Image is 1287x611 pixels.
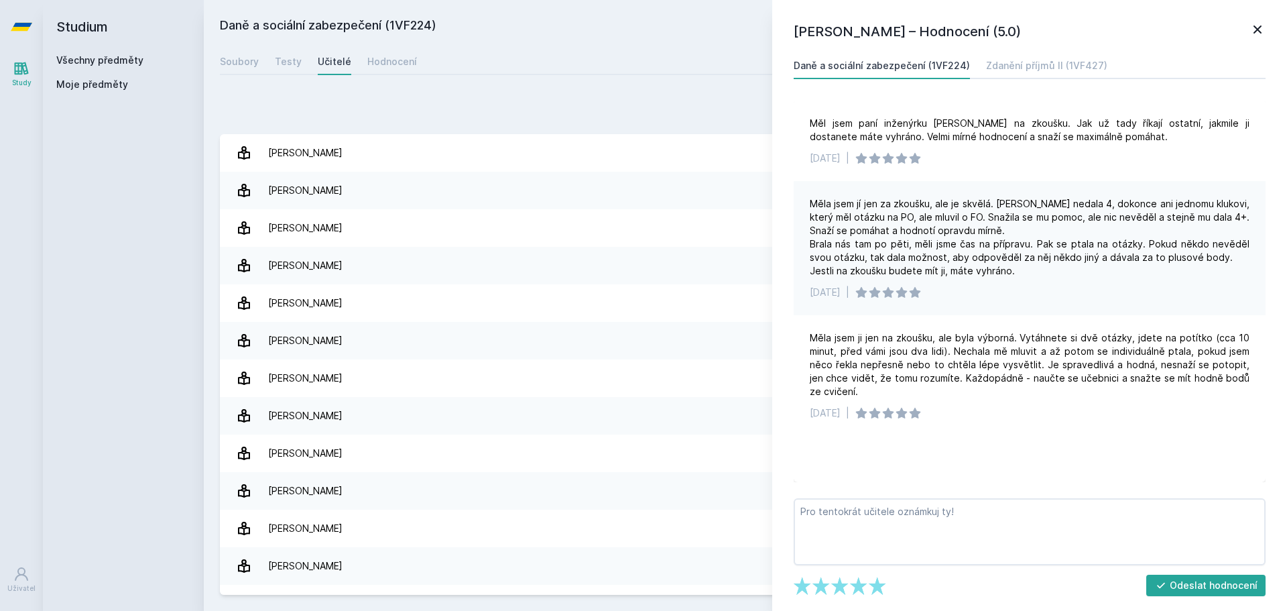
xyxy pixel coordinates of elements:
a: Učitelé [318,48,351,75]
a: Soubory [220,48,259,75]
div: [DATE] [810,152,841,165]
div: Soubory [220,55,259,68]
a: Testy [275,48,302,75]
a: Study [3,54,40,95]
a: [PERSON_NAME] 8 hodnocení 4.8 [220,322,1271,359]
a: [PERSON_NAME] 2 hodnocení 2.5 [220,359,1271,397]
div: [PERSON_NAME] [268,327,343,354]
div: [PERSON_NAME] [268,440,343,467]
div: [PERSON_NAME] [268,515,343,542]
div: | [846,286,849,299]
div: [DATE] [810,286,841,299]
div: [PERSON_NAME] [268,478,343,504]
div: [PERSON_NAME] [268,140,343,166]
div: Uživatel [7,584,36,594]
a: [PERSON_NAME] 3 hodnocení 4.0 [220,209,1271,247]
div: Hodnocení [367,55,417,68]
h2: Daně a sociální zabezpečení (1VF224) [220,16,1121,38]
a: [PERSON_NAME] 1 hodnocení 2.0 [220,397,1271,435]
div: | [846,406,849,420]
div: Testy [275,55,302,68]
button: Odeslat hodnocení [1146,575,1266,596]
div: [PERSON_NAME] [268,252,343,279]
span: Moje předměty [56,78,128,91]
div: [DATE] [810,406,841,420]
a: Uživatel [3,559,40,600]
a: [PERSON_NAME] 2 hodnocení 4.5 [220,510,1271,547]
a: [PERSON_NAME] [220,172,1271,209]
div: Měla jsem ji jen na zkoušku, ale byla výborná. Vytáhnete si dvě otázky, jdete na potítko (cca 10 ... [810,331,1249,398]
div: Měl jsem paní inženýrku [PERSON_NAME] na zkoušku. Jak už tady říkají ostatní, jakmile ji dostanet... [810,117,1249,144]
a: [PERSON_NAME] [220,134,1271,172]
div: Měla jsem jí jen za zkoušku, ale je skvělá. [PERSON_NAME] nedala 4, dokonce ani jednomu klukovi, ... [810,197,1249,278]
a: Všechny předměty [56,54,143,66]
div: [PERSON_NAME] [268,553,343,579]
div: [PERSON_NAME] [268,177,343,204]
div: [PERSON_NAME] [268,365,343,392]
a: [PERSON_NAME] 3 hodnocení 5.0 [220,284,1271,322]
div: [PERSON_NAME] [268,215,343,241]
div: | [846,152,849,165]
div: Učitelé [318,55,351,68]
a: [PERSON_NAME] 1 hodnocení 5.0 [220,472,1271,510]
a: [PERSON_NAME] 1 hodnocení 5.0 [220,547,1271,585]
div: Study [12,78,32,88]
div: [PERSON_NAME] [268,402,343,429]
a: Hodnocení [367,48,417,75]
div: [PERSON_NAME] [268,290,343,317]
a: [PERSON_NAME] 2 hodnocení 5.0 [220,247,1271,284]
a: [PERSON_NAME] [220,435,1271,472]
